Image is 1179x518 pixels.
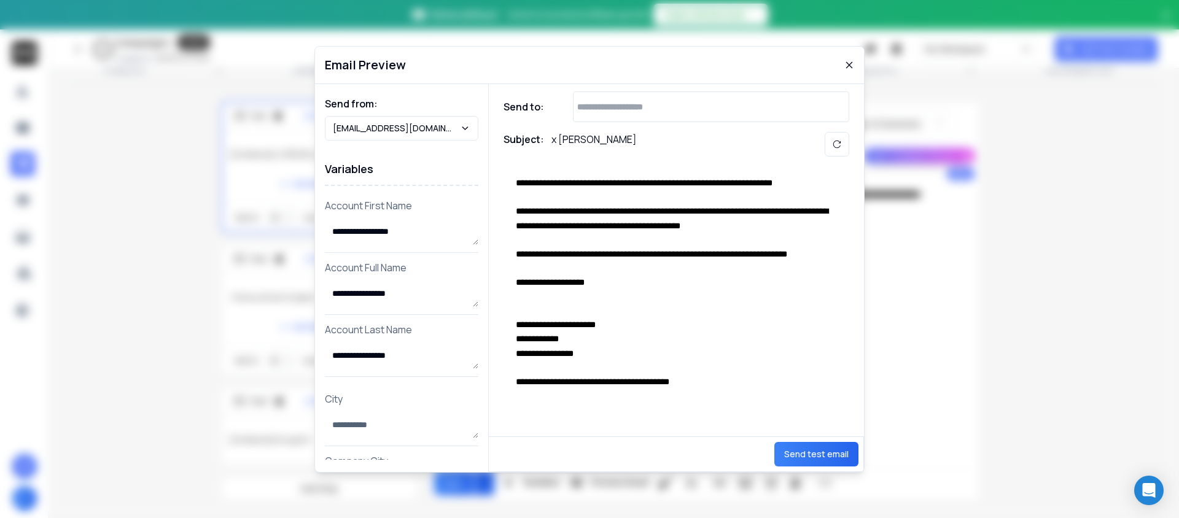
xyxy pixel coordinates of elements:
[333,122,460,134] p: [EMAIL_ADDRESS][DOMAIN_NAME]
[325,260,478,275] p: Account Full Name
[325,392,478,406] p: City
[774,442,858,466] button: Send test email
[325,56,406,74] h1: Email Preview
[504,99,553,114] h1: Send to:
[325,322,478,337] p: Account Last Name
[325,454,478,468] p: Company City
[1134,476,1164,505] div: Open Intercom Messenger
[325,96,478,111] h1: Send from:
[551,132,637,157] p: x [PERSON_NAME]
[504,132,544,157] h1: Subject:
[325,153,478,186] h1: Variables
[325,198,478,213] p: Account First Name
